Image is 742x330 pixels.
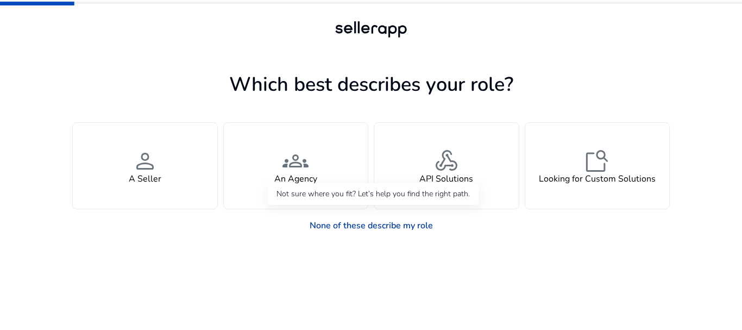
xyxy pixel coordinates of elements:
[72,122,218,209] button: personA Seller
[72,73,670,96] h1: Which best describes your role?
[223,122,369,209] button: groupsAn Agency
[374,122,519,209] button: webhookAPI Solutions
[301,215,442,236] a: None of these describe my role
[584,148,610,174] span: feature_search
[132,148,158,174] span: person
[274,174,317,184] h4: An Agency
[525,122,670,209] button: feature_searchLooking for Custom Solutions
[268,183,479,205] div: Not sure where you fit? Let’s help you find the right path.
[282,148,309,174] span: groups
[129,174,161,184] h4: A Seller
[419,174,473,184] h4: API Solutions
[433,148,460,174] span: webhook
[539,174,656,184] h4: Looking for Custom Solutions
